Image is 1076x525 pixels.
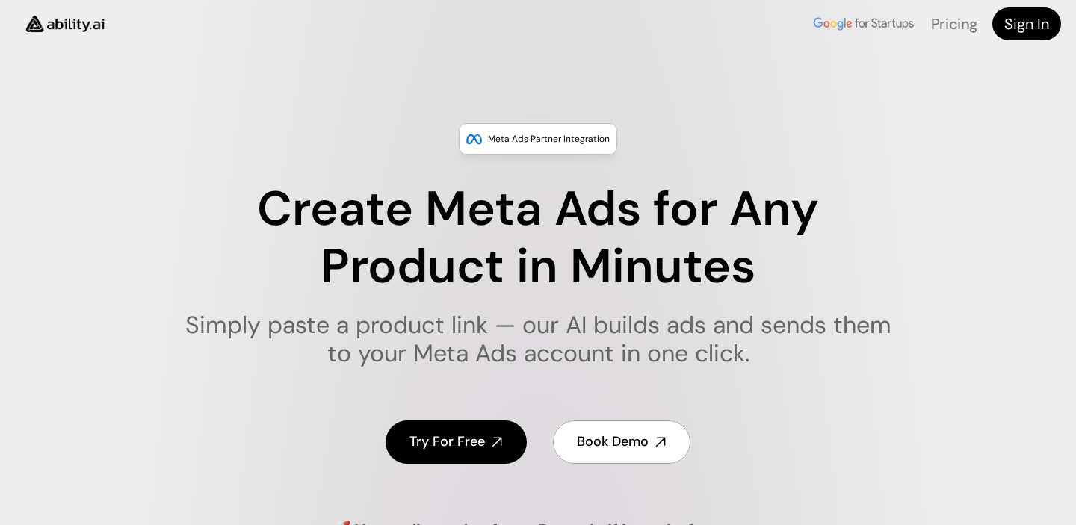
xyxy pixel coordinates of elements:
a: Try For Free [386,420,527,463]
h4: Try For Free [409,432,485,451]
a: Sign In [992,7,1061,40]
h4: Book Demo [577,432,649,451]
a: Pricing [931,14,977,34]
h1: Simply paste a product link — our AI builds ads and sends them to your Meta Ads account in one cl... [176,311,901,368]
h1: Create Meta Ads for Any Product in Minutes [176,181,901,296]
h4: Sign In [1004,13,1049,34]
p: Meta Ads Partner Integration [488,131,610,146]
a: Book Demo [553,420,690,463]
